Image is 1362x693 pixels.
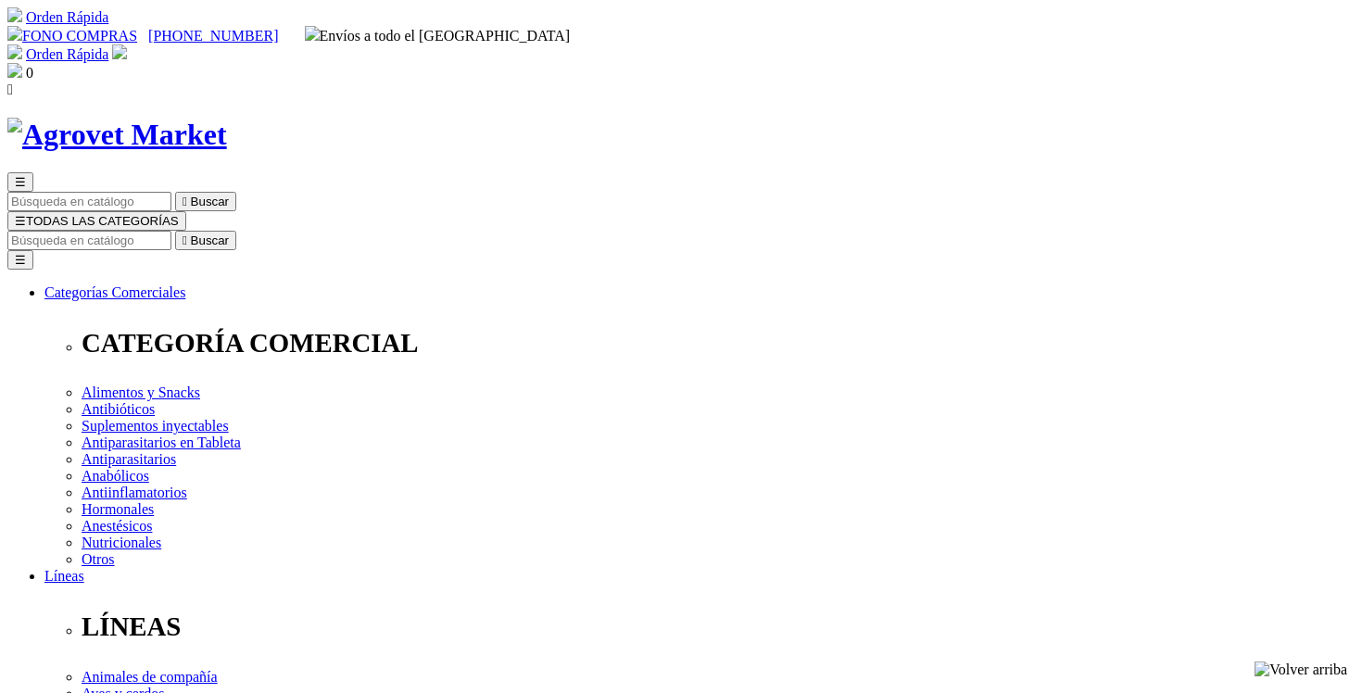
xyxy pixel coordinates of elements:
[191,195,229,208] span: Buscar
[82,485,187,500] a: Antiinflamatorios
[44,284,185,300] a: Categorías Comerciales
[26,65,33,81] span: 0
[26,46,108,62] a: Orden Rápida
[82,468,149,484] a: Anabólicos
[82,328,1355,359] p: CATEGORÍA COMERCIAL
[1255,661,1347,678] img: Volver arriba
[175,231,236,250] button:  Buscar
[82,611,1355,642] p: LÍNEAS
[7,231,171,250] input: Buscar
[7,192,171,211] input: Buscar
[15,175,26,189] span: ☰
[112,44,127,59] img: user.svg
[7,28,137,44] a: FONO COMPRAS
[82,669,218,685] a: Animales de compañía
[148,28,278,44] a: [PHONE_NUMBER]
[82,401,155,417] a: Antibióticos
[82,418,229,434] a: Suplementos inyectables
[82,435,241,450] a: Antiparasitarios en Tableta
[7,82,13,97] i: 
[82,551,115,567] a: Otros
[183,233,187,247] i: 
[82,501,154,517] a: Hormonales
[7,250,33,270] button: ☰
[7,63,22,78] img: shopping-bag.svg
[82,451,176,467] a: Antiparasitarios
[82,384,200,400] a: Alimentos y Snacks
[7,44,22,59] img: shopping-cart.svg
[112,46,127,62] a: Acceda a su cuenta de cliente
[305,28,571,44] span: Envíos a todo el [GEOGRAPHIC_DATA]
[7,211,186,231] button: ☰TODAS LAS CATEGORÍAS
[183,195,187,208] i: 
[26,9,108,25] a: Orden Rápida
[7,7,22,22] img: shopping-cart.svg
[7,26,22,41] img: phone.svg
[82,518,152,534] a: Anestésicos
[305,26,320,41] img: delivery-truck.svg
[15,214,26,228] span: ☰
[191,233,229,247] span: Buscar
[82,535,161,550] a: Nutricionales
[7,172,33,192] button: ☰
[7,118,227,152] img: Agrovet Market
[44,568,84,584] a: Líneas
[175,192,236,211] button:  Buscar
